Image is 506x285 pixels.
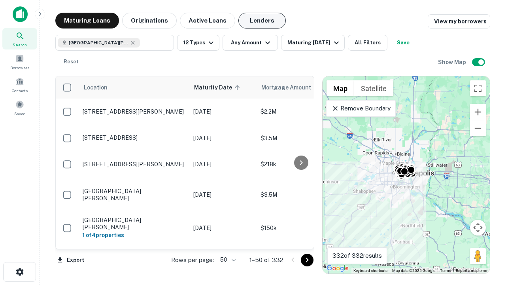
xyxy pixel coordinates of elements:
[193,134,253,142] p: [DATE]
[332,251,382,260] p: 332 of 332 results
[466,196,506,234] iframe: Chat Widget
[10,65,29,71] span: Borrowers
[83,134,185,141] p: [STREET_ADDRESS]
[301,254,313,266] button: Go to next page
[261,83,321,92] span: Mortgage Amount
[194,83,242,92] span: Maturity Date
[180,13,235,28] button: Active Loans
[193,190,253,199] p: [DATE]
[440,268,451,273] a: Terms
[83,217,185,231] p: [GEOGRAPHIC_DATA][PERSON_NAME]
[261,107,340,116] p: $2.2M
[217,254,237,266] div: 50
[83,108,185,115] p: [STREET_ADDRESS][PERSON_NAME]
[261,134,340,142] p: $3.5M
[238,13,286,28] button: Lenders
[13,6,28,22] img: capitalize-icon.png
[12,87,28,94] span: Contacts
[223,35,278,51] button: Any Amount
[122,13,177,28] button: Originations
[83,188,185,202] p: [GEOGRAPHIC_DATA][PERSON_NAME]
[13,42,27,48] span: Search
[428,14,490,28] a: View my borrowers
[193,107,253,116] p: [DATE]
[470,104,486,120] button: Zoom in
[177,35,219,51] button: 12 Types
[2,51,37,72] a: Borrowers
[193,160,253,169] p: [DATE]
[325,263,351,274] a: Open this area in Google Maps (opens a new window)
[331,104,390,113] p: Remove Boundary
[470,80,486,96] button: Toggle fullscreen view
[392,268,435,273] span: Map data ©2025 Google
[171,255,214,265] p: Rows per page:
[327,80,354,96] button: Show street map
[249,255,283,265] p: 1–50 of 332
[281,35,345,51] button: Maturing [DATE]
[261,160,340,169] p: $218k
[470,120,486,136] button: Zoom out
[348,35,387,51] button: All Filters
[83,231,185,239] h6: 1 of 4 properties
[323,76,490,274] div: 0 0
[59,54,84,70] button: Reset
[83,83,108,92] span: Location
[257,76,344,99] th: Mortgage Amount
[189,76,257,99] th: Maturity Date
[2,97,37,118] a: Saved
[353,268,387,274] button: Keyboard shortcuts
[2,28,37,49] a: Search
[391,35,416,51] button: Save your search to get updates of matches that match your search criteria.
[261,224,340,232] p: $150k
[14,110,26,117] span: Saved
[287,38,341,47] div: Maturing [DATE]
[69,39,128,46] span: [GEOGRAPHIC_DATA][PERSON_NAME], [GEOGRAPHIC_DATA], [GEOGRAPHIC_DATA]
[325,263,351,274] img: Google
[456,268,487,273] a: Report a map error
[470,248,486,264] button: Drag Pegman onto the map to open Street View
[261,190,340,199] p: $3.5M
[354,80,393,96] button: Show satellite imagery
[55,13,119,28] button: Maturing Loans
[2,74,37,95] a: Contacts
[83,161,185,168] p: [STREET_ADDRESS][PERSON_NAME]
[438,58,467,66] h6: Show Map
[55,254,86,266] button: Export
[193,224,253,232] p: [DATE]
[79,76,189,99] th: Location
